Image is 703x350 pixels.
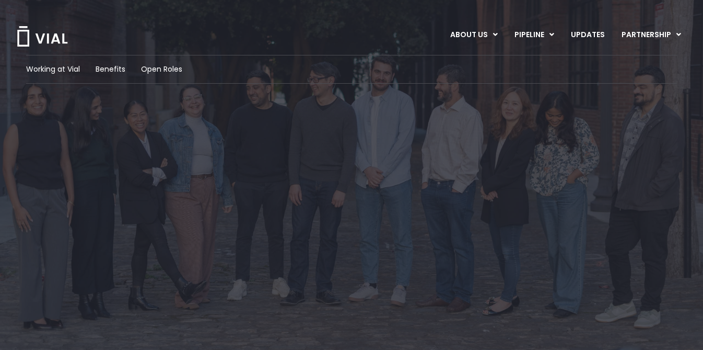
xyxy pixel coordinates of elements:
a: Working at Vial [26,64,80,75]
img: Vial Logo [16,26,68,47]
a: Benefits [96,64,125,75]
a: Open Roles [141,64,182,75]
a: ABOUT USMenu Toggle [442,26,506,44]
a: PARTNERSHIPMenu Toggle [613,26,689,44]
a: UPDATES [563,26,613,44]
a: PIPELINEMenu Toggle [506,26,562,44]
